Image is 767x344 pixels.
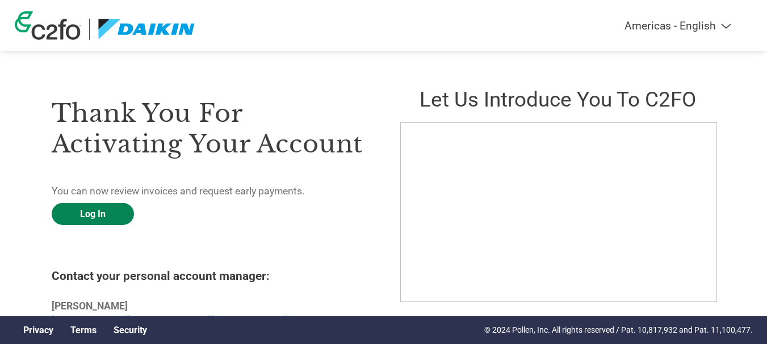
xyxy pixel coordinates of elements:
a: Security [114,325,147,335]
a: Log In [52,203,134,225]
h2: Let us introduce you to C2FO [400,87,716,112]
img: c2fo logo [15,11,81,40]
b: [PERSON_NAME] [52,300,128,312]
h3: Thank you for activating your account [52,98,367,159]
h4: Contact your personal account manager: [52,269,367,283]
a: Terms [70,325,97,335]
img: Daikin [98,19,196,40]
a: [PERSON_NAME][EMAIL_ADDRESS][DOMAIN_NAME] [52,315,287,326]
iframe: C2FO Introduction Video [400,122,717,302]
p: You can now review invoices and request early payments. [52,184,367,198]
a: Privacy [23,325,53,335]
p: © 2024 Pollen, Inc. All rights reserved / Pat. 10,817,932 and Pat. 11,100,477. [484,324,753,336]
